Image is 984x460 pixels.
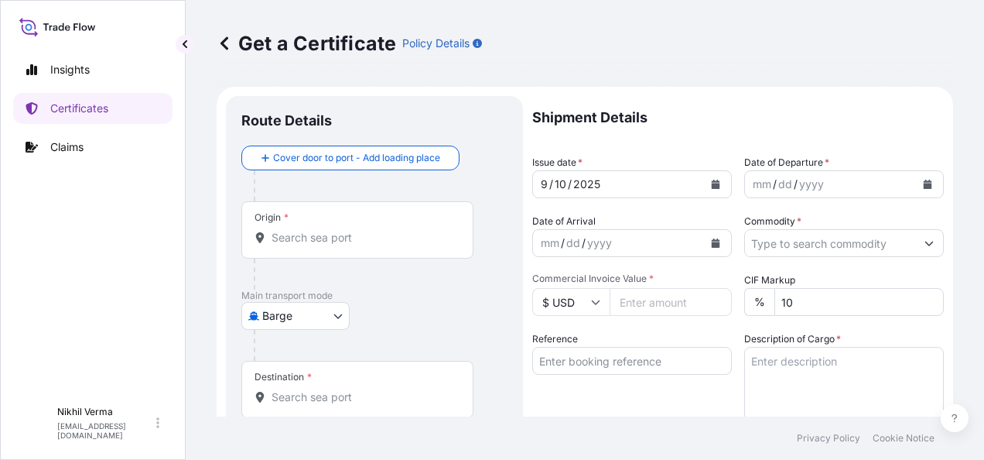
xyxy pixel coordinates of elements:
span: Issue date [532,155,583,170]
div: / [794,175,798,194]
p: Route Details [241,112,332,130]
label: CIF Markup [744,273,795,288]
div: Origin [255,211,289,224]
p: Policy Details [402,36,470,51]
input: Type to search commodity [745,229,915,257]
span: N [30,415,41,431]
label: Description of Cargo [744,331,841,347]
div: / [773,175,777,194]
span: Date of Arrival [532,214,596,229]
div: year, [798,175,825,194]
div: % [744,288,774,316]
p: Insights [50,62,90,77]
button: Calendar [915,172,940,197]
div: day, [777,175,794,194]
div: Destination [255,371,312,383]
a: Certificates [13,93,173,124]
button: Calendar [703,231,728,256]
div: / [582,234,586,252]
div: year, [572,175,602,194]
div: / [561,234,565,252]
div: day, [553,175,568,194]
input: Enter percentage between 0 and 24% [774,288,944,316]
a: Privacy Policy [797,432,860,445]
p: [EMAIL_ADDRESS][DOMAIN_NAME] [57,421,153,440]
input: Enter amount [610,288,732,316]
span: Commercial Invoice Value [532,273,732,285]
div: / [549,175,553,194]
a: Claims [13,132,173,163]
div: day, [565,234,582,252]
div: month, [539,234,561,252]
p: Get a Certificate [217,31,396,56]
p: Shipment Details [532,96,944,139]
input: Origin [272,230,454,245]
label: Reference [532,331,578,347]
button: Select transport [241,302,350,330]
span: Cover door to port - Add loading place [273,150,440,166]
input: Enter booking reference [532,347,732,375]
button: Cover door to port - Add loading place [241,146,460,170]
p: Certificates [50,101,108,116]
button: Calendar [703,172,728,197]
p: Main transport mode [241,290,507,302]
div: year, [586,234,613,252]
p: Claims [50,139,84,155]
div: / [568,175,572,194]
label: Commodity [744,214,801,229]
span: Date of Departure [744,155,829,170]
p: Nikhil Verma [57,406,153,418]
div: month, [751,175,773,194]
span: Barge [262,308,292,324]
a: Insights [13,54,173,85]
input: Destination [272,390,454,405]
a: Cookie Notice [873,432,934,445]
button: Show suggestions [915,229,943,257]
div: month, [539,175,549,194]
